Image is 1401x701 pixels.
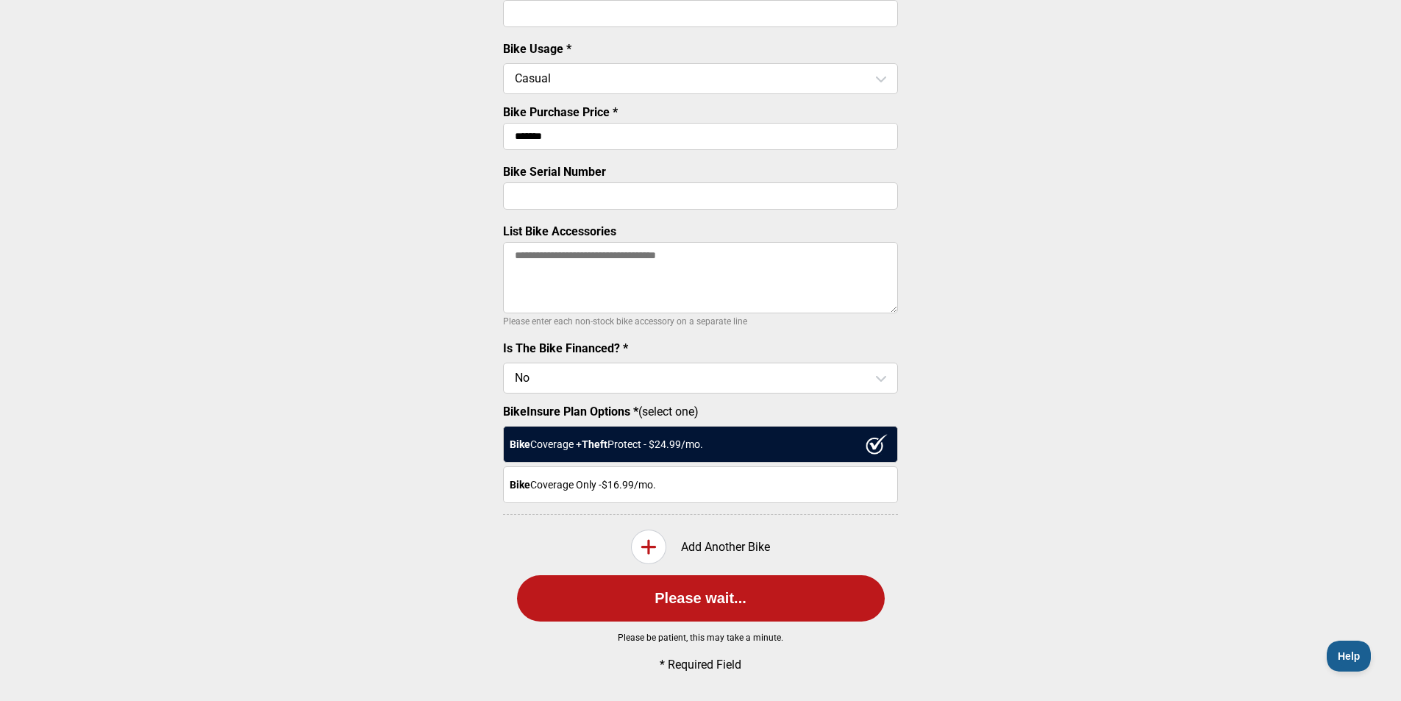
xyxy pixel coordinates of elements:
button: Please wait... [517,575,885,622]
label: Bike Purchase Price * [503,105,618,119]
label: Bike Serial Number [503,165,606,179]
iframe: Toggle Customer Support [1327,641,1372,672]
strong: Theft [582,438,607,450]
label: Is The Bike Financed? * [503,341,628,355]
p: Please enter each non-stock bike accessory on a separate line [503,313,898,330]
div: Coverage Only - $16.99 /mo. [503,466,898,503]
label: List Bike Accessories [503,224,616,238]
p: * Required Field [528,658,874,672]
label: Bike Usage * [503,42,571,56]
strong: Bike [510,438,530,450]
strong: BikeInsure Plan Options * [503,405,638,419]
img: ux1sgP1Haf775SAghJI38DyDlYP+32lKFAAAAAElFTkSuQmCC [866,434,888,455]
strong: Bike [510,479,530,491]
div: Add Another Bike [503,530,898,564]
div: Coverage + Protect - $ 24.99 /mo. [503,426,898,463]
p: Please be patient, this may take a minute. [480,633,921,643]
label: (select one) [503,405,898,419]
